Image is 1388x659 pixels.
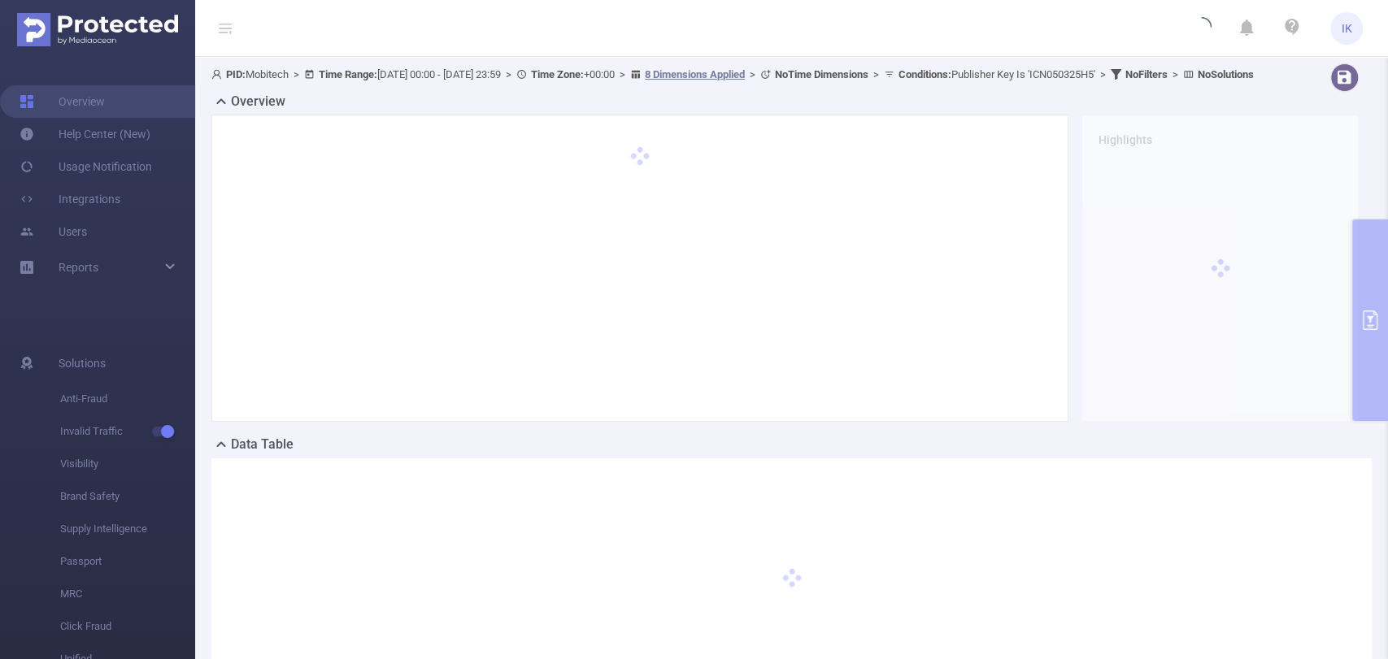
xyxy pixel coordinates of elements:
[60,513,195,545] span: Supply Intelligence
[231,435,294,454] h2: Data Table
[531,68,584,80] b: Time Zone:
[319,68,377,80] b: Time Range:
[645,68,745,80] u: 8 Dimensions Applied
[60,610,195,643] span: Click Fraud
[20,118,150,150] a: Help Center (New)
[501,68,516,80] span: >
[20,85,105,118] a: Overview
[226,68,246,80] b: PID:
[868,68,884,80] span: >
[60,448,195,480] span: Visibility
[59,251,98,284] a: Reports
[17,13,178,46] img: Protected Media
[60,545,195,578] span: Passport
[615,68,630,80] span: >
[20,183,120,215] a: Integrations
[1168,68,1183,80] span: >
[60,383,195,415] span: Anti-Fraud
[60,415,195,448] span: Invalid Traffic
[211,68,1254,80] span: Mobitech [DATE] 00:00 - [DATE] 23:59 +00:00
[745,68,760,80] span: >
[60,578,195,610] span: MRC
[60,480,195,513] span: Brand Safety
[1198,68,1254,80] b: No Solutions
[20,215,87,248] a: Users
[231,92,285,111] h2: Overview
[899,68,951,80] b: Conditions :
[59,347,106,379] span: Solutions
[1342,12,1352,45] span: IK
[1192,17,1212,40] i: icon: loading
[211,69,226,80] i: icon: user
[20,150,152,183] a: Usage Notification
[289,68,304,80] span: >
[1125,68,1168,80] b: No Filters
[775,68,868,80] b: No Time Dimensions
[1095,68,1111,80] span: >
[899,68,1095,80] span: Publisher Key Is 'ICN050325H5'
[59,261,98,274] span: Reports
